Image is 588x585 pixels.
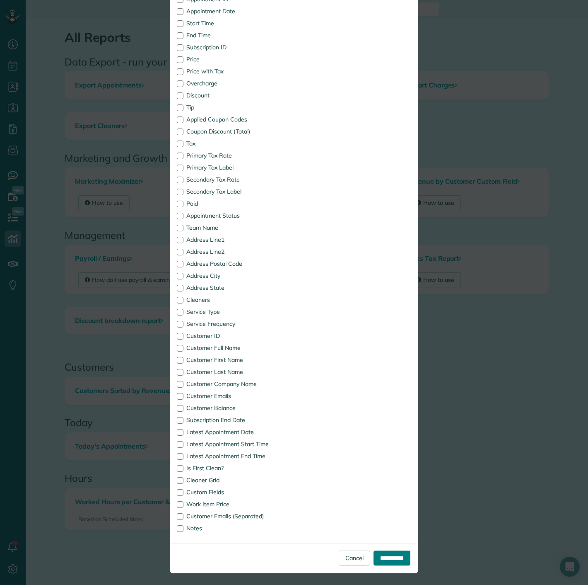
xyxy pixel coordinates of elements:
label: Address City [177,273,288,279]
label: Price [177,56,288,62]
label: Address Postal Code [177,261,288,267]
label: Subscription End Date [177,417,288,423]
label: Customer Full Name [177,345,288,351]
label: Secondary Tax Rate [177,177,288,182]
label: Service Type [177,309,288,315]
label: Paid [177,201,288,206]
a: Cancel [339,551,370,566]
label: Customer Emails (Separated) [177,513,288,519]
label: Address Line1 [177,237,288,243]
label: Secondary Tax Label [177,189,288,194]
label: Price with Tax [177,68,288,74]
label: Work Item Price [177,501,288,507]
label: Primary Tax Label [177,165,288,170]
label: End Time [177,32,288,38]
label: Notes [177,525,288,531]
label: Discount [177,92,288,98]
label: Appointment Date [177,8,288,14]
label: Address Line2 [177,249,288,255]
label: Appointment Status [177,213,288,218]
label: Latest Appointment Date [177,429,288,435]
label: Cleaners [177,297,288,303]
label: Overcharge [177,80,288,86]
label: Applied Coupon Codes [177,117,288,122]
label: Coupon Discount (Total) [177,129,288,134]
label: Customer Company Name [177,381,288,387]
label: Customer Balance [177,405,288,411]
label: Is First Clean? [177,465,288,471]
label: Customer ID [177,333,288,339]
label: Cleaner Grid [177,477,288,483]
label: Address State [177,285,288,291]
label: Latest Appointment End Time [177,453,288,459]
label: Subscription ID [177,44,288,50]
label: Tax [177,141,288,146]
label: Latest Appointment Start Time [177,441,288,447]
label: Customer First Name [177,357,288,363]
label: Start Time [177,20,288,26]
label: Customer Last Name [177,369,288,375]
label: Team Name [177,225,288,231]
label: Service Frequency [177,321,288,327]
label: Custom Fields [177,489,288,495]
label: Tip [177,104,288,110]
label: Customer Emails [177,393,288,399]
label: Primary Tax Rate [177,153,288,158]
